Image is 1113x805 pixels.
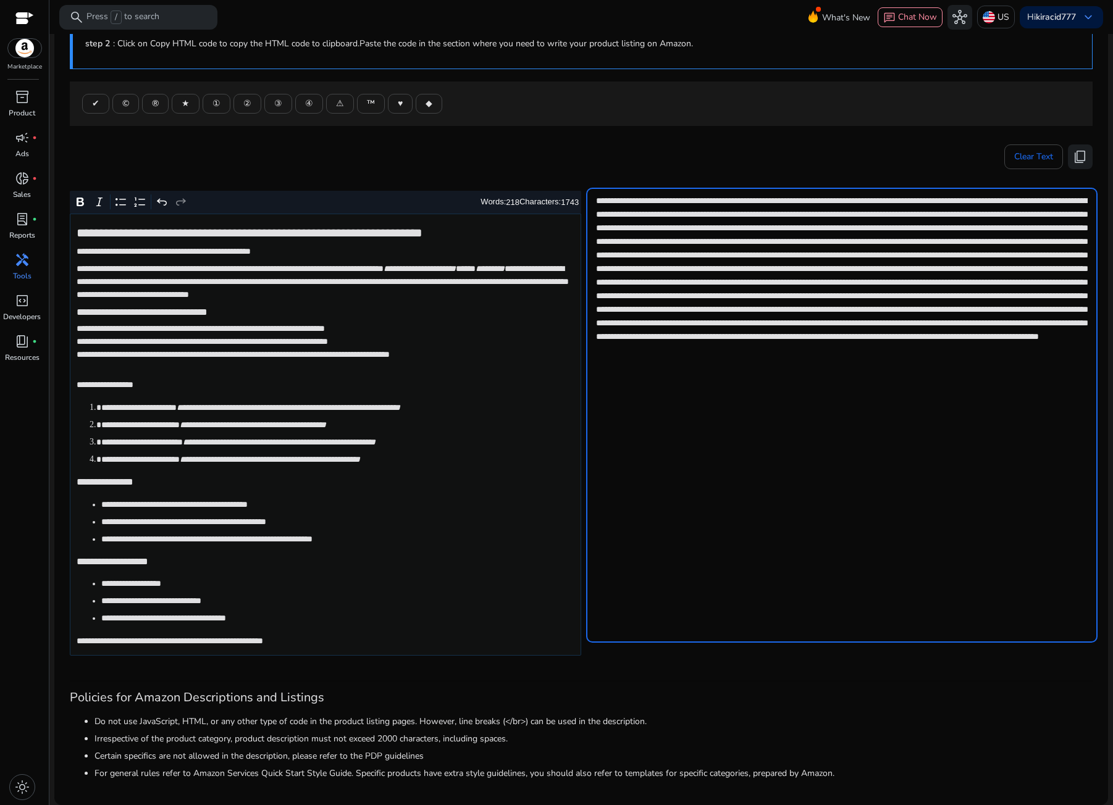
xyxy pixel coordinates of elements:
b: kiracid777 [1036,11,1076,23]
button: ® [142,94,169,114]
p: Tools [13,270,31,282]
div: Rich Text Editor. Editing area: main. Press Alt+0 for help. [70,214,581,656]
span: fiber_manual_record [32,217,37,222]
p: Resources [5,352,40,363]
p: Developers [3,311,41,322]
span: ® [152,97,159,110]
button: ⚠ [326,94,354,114]
button: ✔ [82,94,109,114]
span: light_mode [15,780,30,795]
img: amazon.svg [8,39,41,57]
span: code_blocks [15,293,30,308]
button: ④ [295,94,323,114]
span: ★ [182,97,190,110]
b: step 2 [85,38,110,49]
button: ② [233,94,261,114]
span: ◆ [426,97,432,110]
span: hub [952,10,967,25]
span: donut_small [15,171,30,186]
div: Words: Characters: [481,194,579,210]
img: us.svg [983,11,995,23]
button: content_copy [1068,144,1093,169]
p: Press to search [86,10,159,24]
span: fiber_manual_record [32,339,37,344]
li: For general rules refer to Amazon Services Quick Start Style Guide. Specific products have extra ... [94,767,1093,780]
p: : Click on Copy HTML code to copy the HTML code to clipboard.Paste the code in the section where ... [85,37,1080,50]
p: Sales [13,189,31,200]
li: Irrespective of the product category, product description must not exceed 2000 characters, includ... [94,732,1093,745]
span: inventory_2 [15,90,30,104]
div: Editor toolbar [70,191,581,214]
p: Reports [9,230,35,241]
span: ⚠ [336,97,344,110]
span: ② [243,97,251,110]
span: book_4 [15,334,30,349]
span: Chat Now [898,11,937,23]
button: chatChat Now [878,7,943,27]
span: ③ [274,97,282,110]
span: Clear Text [1014,144,1053,169]
p: Product [9,107,35,119]
span: keyboard_arrow_down [1081,10,1096,25]
li: Certain specifics are not allowed in the description, please refer to the PDP guidelines [94,749,1093,762]
label: 1743 [561,198,579,207]
span: fiber_manual_record [32,135,37,140]
p: Hi [1027,13,1076,22]
button: hub [947,5,972,30]
span: © [122,97,129,110]
button: ♥ [388,94,413,114]
h3: Policies for Amazon Descriptions and Listings [70,690,1093,705]
p: Marketplace [7,62,42,72]
li: Do not use JavaScript, HTML, or any other type of code in the product listing pages. However, lin... [94,715,1093,728]
button: ★ [172,94,199,114]
span: lab_profile [15,212,30,227]
span: fiber_manual_record [32,176,37,181]
span: ♥ [398,97,403,110]
button: ◆ [416,94,442,114]
span: ④ [305,97,313,110]
button: © [112,94,139,114]
span: / [111,10,122,24]
span: chat [883,12,896,24]
span: ✔ [92,97,99,110]
label: 218 [506,198,519,207]
span: ① [212,97,220,110]
span: handyman [15,252,30,267]
p: Ads [15,148,29,159]
button: ① [203,94,230,114]
span: ™ [367,97,375,110]
span: search [69,10,84,25]
span: campaign [15,130,30,145]
span: What's New [822,7,870,28]
button: ③ [264,94,292,114]
button: ™ [357,94,385,114]
button: Clear Text [1004,144,1063,169]
p: US [997,6,1009,28]
span: content_copy [1073,149,1088,164]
